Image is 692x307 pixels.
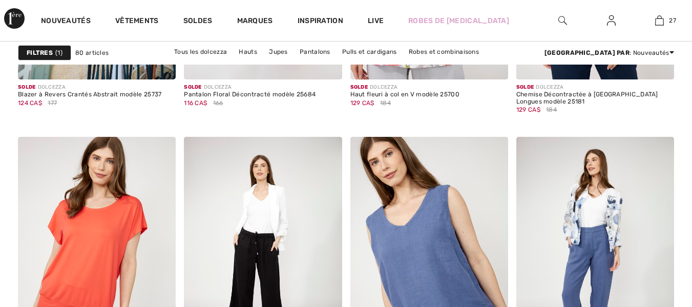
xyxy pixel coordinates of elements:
div: DOLCEZZA [350,84,460,91]
span: Solde [18,84,36,90]
a: Vêtements d'extérieur [320,58,398,72]
img: recherche [558,14,567,27]
span: Aide [23,7,44,16]
div: Haut fleuri à col en V modèle 25700 [350,91,460,98]
div: Pantalon Floral Décontracté modèle 25684 [184,91,316,98]
a: Robes et combinaisons [404,45,484,58]
span: Solde [516,84,534,90]
a: Hauts [234,45,262,58]
div: DOLCEZZA [516,84,674,91]
a: Soldes [183,16,213,27]
a: Marques [237,16,273,27]
a: Vêtements [115,16,159,27]
a: Pantalons [295,45,335,58]
a: Live [368,15,384,26]
span: 1 [55,48,62,57]
img: 1ère Avenue [4,8,25,29]
a: Se connecter [599,14,624,27]
span: 27 [669,16,676,25]
div: : Nouveautés [544,48,674,57]
span: 166 [213,98,223,108]
span: Solde [184,84,202,90]
span: 129 CA$ [350,99,374,107]
span: Solde [350,84,368,90]
a: Robes de [MEDICAL_DATA] [408,15,509,26]
span: 80 articles [75,48,109,57]
img: Mes infos [607,14,616,27]
a: Pulls et cardigans [337,45,402,58]
strong: Filtres [27,48,53,57]
span: 184 [546,105,557,114]
span: 124 CA$ [18,99,42,107]
a: 27 [636,14,683,27]
strong: [GEOGRAPHIC_DATA] par [544,49,630,56]
span: Inspiration [298,16,343,27]
span: 184 [380,98,391,108]
a: Jupes [264,45,293,58]
span: 177 [48,98,57,108]
a: Tous les dolcezza [169,45,232,58]
img: Mon panier [655,14,664,27]
span: 116 CA$ [184,99,207,107]
div: DOLCEZZA [184,84,316,91]
div: DOLCEZZA [18,84,162,91]
div: Blazer à Revers Crantés Abstrait modèle 25737 [18,91,162,98]
span: 129 CA$ [516,106,540,113]
a: Vestes et blazers [255,58,318,72]
a: Nouveautés [41,16,91,27]
div: Chemise Décontractée à [GEOGRAPHIC_DATA] Longues modèle 25181 [516,91,674,106]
